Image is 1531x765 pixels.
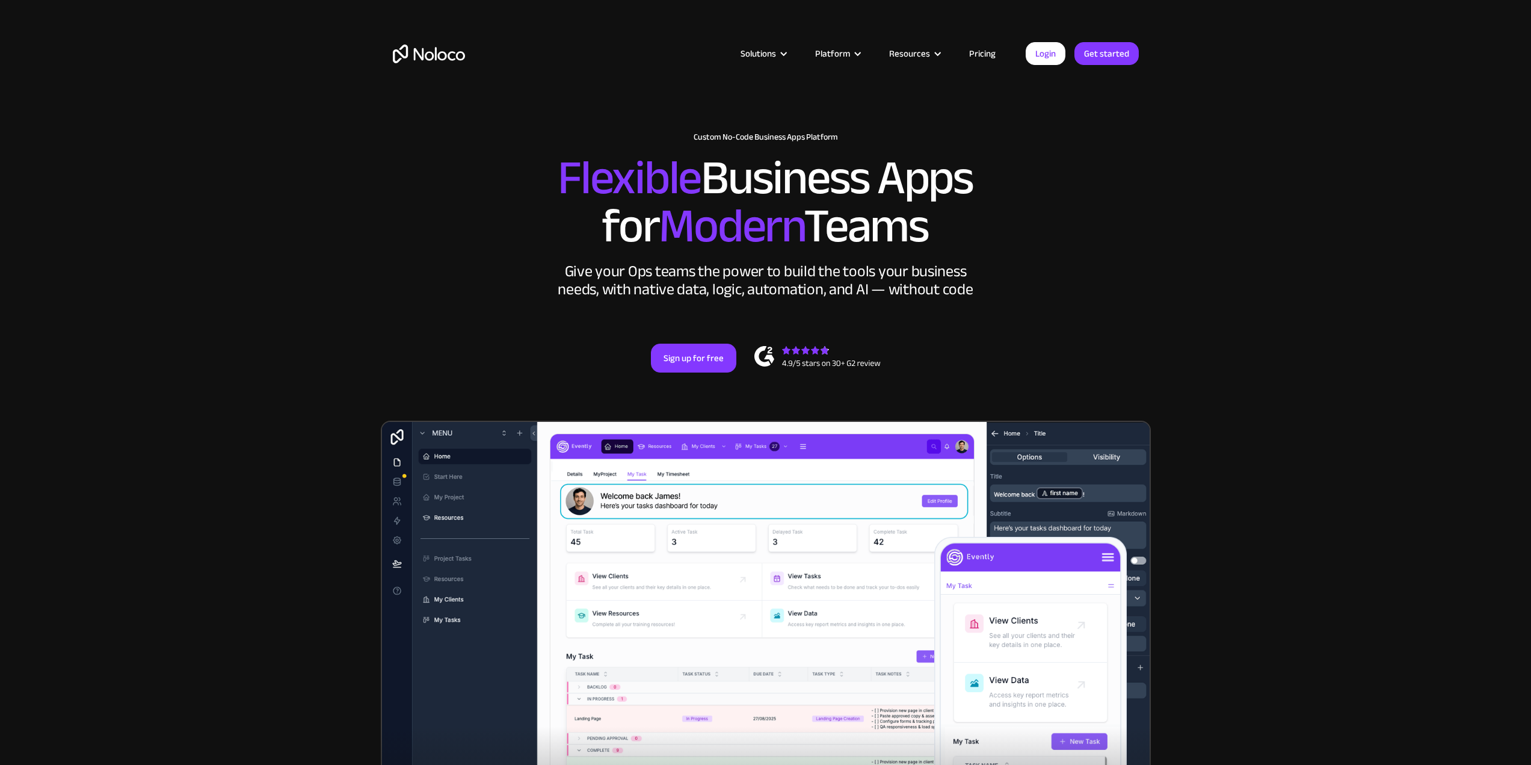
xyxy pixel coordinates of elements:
div: Platform [815,46,850,61]
a: Get started [1074,42,1139,65]
div: Resources [874,46,954,61]
a: home [393,45,465,63]
h1: Custom No-Code Business Apps Platform [393,132,1139,142]
a: Sign up for free [651,344,736,373]
div: Platform [800,46,874,61]
div: Resources [889,46,930,61]
span: Modern [659,181,804,271]
div: Solutions [725,46,800,61]
a: Login [1026,42,1065,65]
h2: Business Apps for Teams [393,154,1139,250]
div: Give your Ops teams the power to build the tools your business needs, with native data, logic, au... [555,262,976,299]
div: Solutions [741,46,776,61]
a: Pricing [954,46,1011,61]
span: Flexible [558,133,701,223]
